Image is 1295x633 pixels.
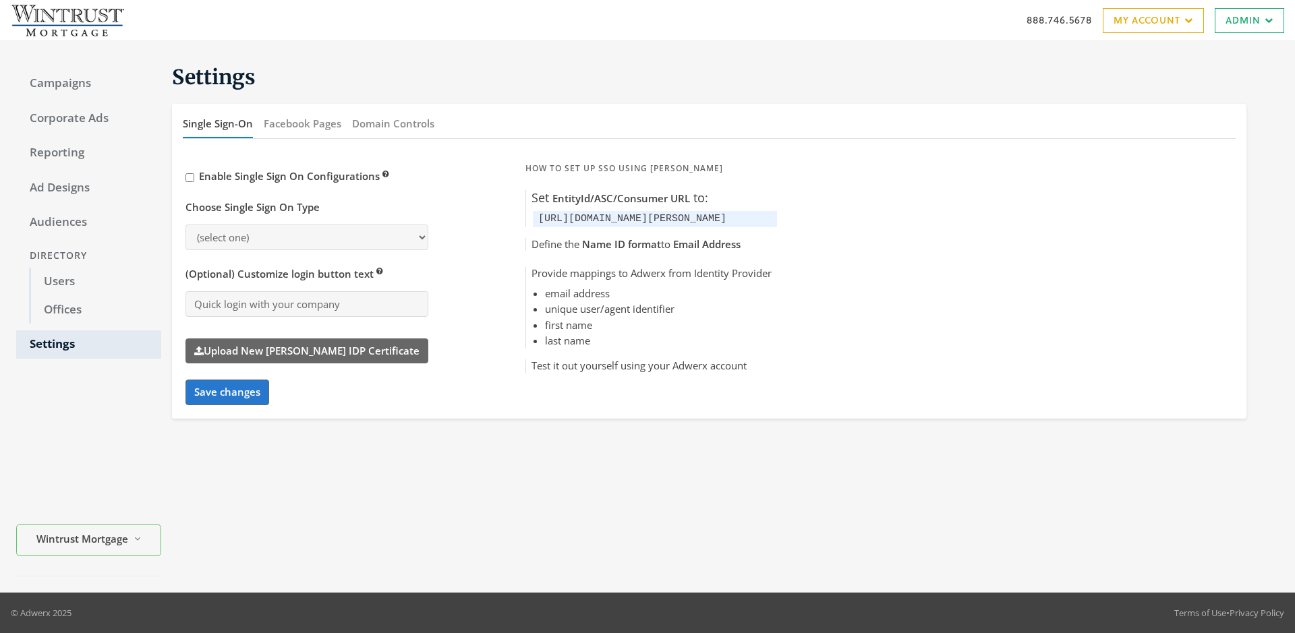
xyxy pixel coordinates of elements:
button: Save changes [185,380,269,404]
li: first name [545,318,772,333]
a: Audiences [16,208,161,237]
h5: Set to: [526,190,777,206]
button: Single Sign-On [183,109,253,138]
p: © Adwerx 2025 [11,606,71,620]
a: Settings [16,330,161,359]
label: Upload New [PERSON_NAME] IDP Certificate [185,338,428,363]
h5: How to Set Up SSO Using [PERSON_NAME] [525,163,777,174]
li: last name [545,333,772,349]
a: Offices [30,296,161,324]
a: Users [30,268,161,296]
h5: Define the to [526,238,777,251]
input: Enable Single Sign On Configurations [185,173,194,182]
code: [URL][DOMAIN_NAME][PERSON_NAME] [538,213,726,224]
a: Corporate Ads [16,104,161,133]
li: email address [545,286,772,301]
span: Email Address [673,237,741,251]
h5: Provide mappings to Adwerx from Identity Provider [526,267,777,280]
a: Campaigns [16,69,161,98]
div: • [1174,606,1284,620]
span: Wintrust Mortgage [36,531,128,547]
a: Privacy Policy [1230,607,1284,619]
h5: Choose Single Sign On Type [185,201,320,214]
span: Enable Single Sign On Configurations [199,169,389,183]
a: Admin [1215,8,1284,33]
a: Terms of Use [1174,607,1226,619]
li: unique user/agent identifier [545,301,772,317]
span: Settings [172,64,256,90]
div: Directory [16,243,161,268]
a: Reporting [16,139,161,167]
span: Name ID format [582,237,661,251]
h5: Test it out yourself using your Adwerx account [526,359,777,373]
a: My Account [1103,8,1204,33]
img: Adwerx [11,3,124,37]
a: 888.746.5678 [1027,13,1092,27]
button: Wintrust Mortgage [16,524,161,556]
span: EntityId/ASC/Consumer URL [552,191,690,205]
span: (Optional) Customize login button text [185,267,383,280]
button: Domain Controls [352,109,434,138]
a: Ad Designs [16,174,161,202]
button: Facebook Pages [264,109,341,138]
